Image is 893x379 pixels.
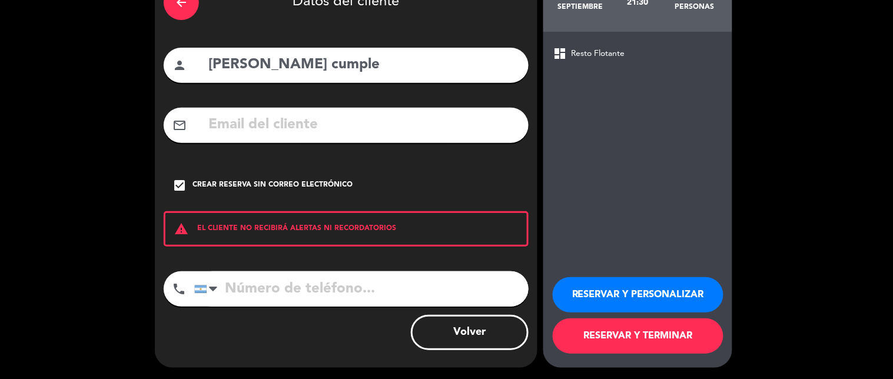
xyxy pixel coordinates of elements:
[195,272,222,306] div: Argentina: +54
[172,58,187,72] i: person
[553,318,723,354] button: RESERVAR Y TERMINAR
[164,211,529,247] div: EL CLIENTE NO RECIBIRÁ ALERTAS NI RECORDATORIOS
[192,179,353,191] div: Crear reserva sin correo electrónico
[165,222,197,236] i: warning
[207,113,520,137] input: Email del cliente
[553,46,567,61] span: dashboard
[552,2,609,12] div: septiembre
[172,282,186,296] i: phone
[194,271,529,307] input: Número de teléfono...
[207,53,520,77] input: Nombre del cliente
[571,47,625,61] span: Resto Flotante
[411,315,529,350] button: Volver
[172,118,187,132] i: mail_outline
[666,2,723,12] div: personas
[553,277,723,312] button: RESERVAR Y PERSONALIZAR
[172,178,187,192] i: check_box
